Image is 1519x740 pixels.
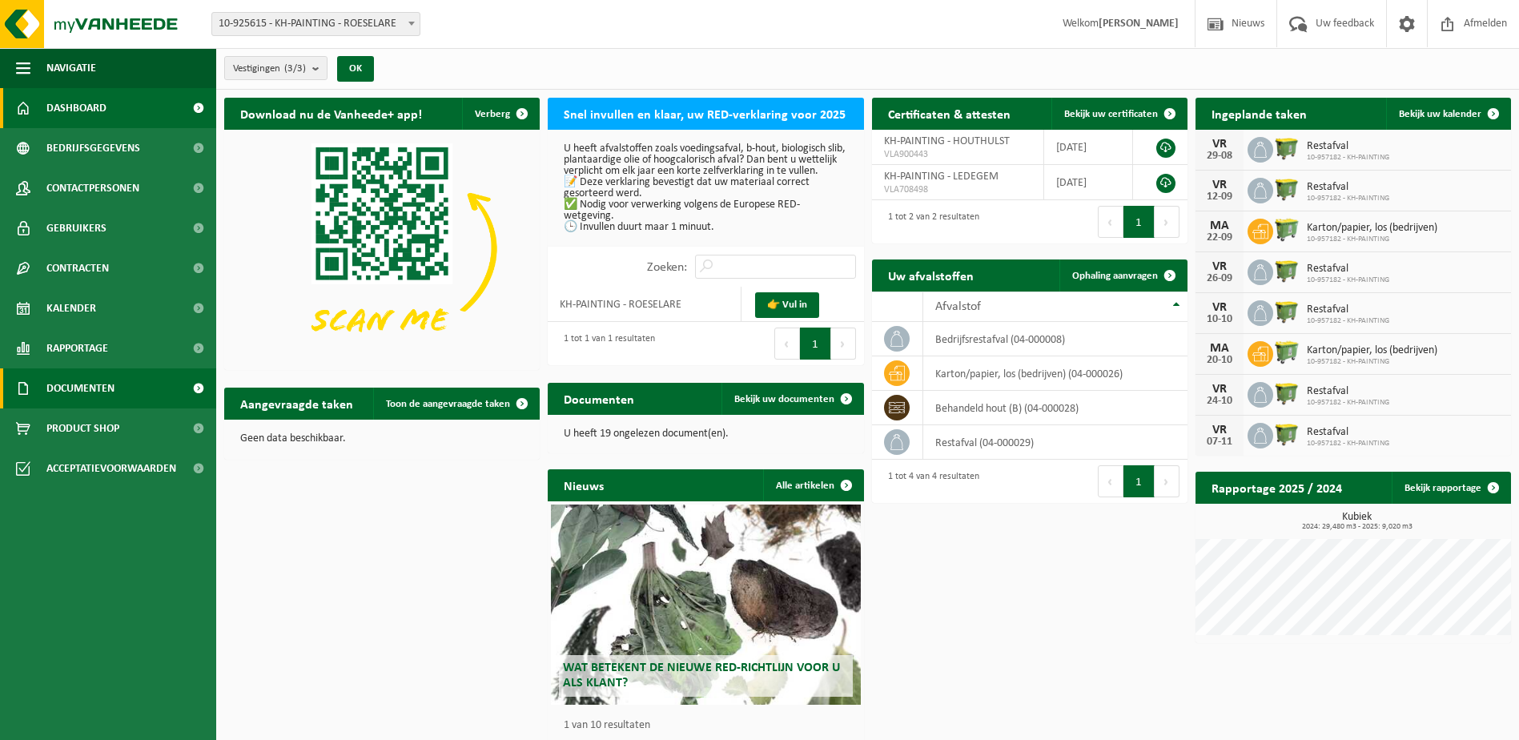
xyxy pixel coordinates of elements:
[46,168,139,208] span: Contactpersonen
[1204,355,1236,366] div: 20-10
[1123,206,1155,238] button: 1
[551,505,860,705] a: Wat betekent de nieuwe RED-richtlijn voor u als klant?
[755,292,819,318] a: 👉 Vul in
[46,328,108,368] span: Rapportage
[872,98,1027,129] h2: Certificaten & attesten
[884,148,1032,161] span: VLA900443
[1273,216,1300,243] img: WB-0660-HPE-GN-50
[373,388,538,420] a: Toon de aangevraagde taken
[563,662,840,690] span: Wat betekent de nieuwe RED-richtlijn voor u als klant?
[564,428,847,440] p: U heeft 19 ongelezen document(en).
[462,98,538,130] button: Verberg
[1098,206,1123,238] button: Previous
[548,469,620,501] h2: Nieuws
[1307,222,1437,235] span: Karton/papier, los (bedrijven)
[1204,424,1236,436] div: VR
[1196,472,1358,503] h2: Rapportage 2025 / 2024
[212,13,420,35] span: 10-925615 - KH-PAINTING - ROESELARE
[1307,304,1389,316] span: Restafval
[1273,135,1300,162] img: WB-1100-HPE-GN-50
[1072,271,1158,281] span: Ophaling aanvragen
[1204,523,1511,531] span: 2024: 29,480 m3 - 2025: 9,020 m3
[884,183,1032,196] span: VLA708498
[1155,465,1179,497] button: Next
[224,130,540,367] img: Download de VHEPlus App
[831,328,856,360] button: Next
[923,322,1187,356] td: bedrijfsrestafval (04-000008)
[1044,130,1133,165] td: [DATE]
[386,399,510,409] span: Toon de aangevraagde taken
[884,135,1010,147] span: KH-PAINTING - HOUTHULST
[46,408,119,448] span: Product Shop
[1204,260,1236,273] div: VR
[774,328,800,360] button: Previous
[46,368,115,408] span: Documenten
[224,98,438,129] h2: Download nu de Vanheede+ app!
[923,356,1187,391] td: karton/papier, los (bedrijven) (04-000026)
[763,469,862,501] a: Alle artikelen
[46,208,106,248] span: Gebruikers
[240,433,524,444] p: Geen data beschikbaar.
[1155,206,1179,238] button: Next
[1196,98,1323,129] h2: Ingeplande taken
[211,12,420,36] span: 10-925615 - KH-PAINTING - ROESELARE
[1204,301,1236,314] div: VR
[548,98,862,129] h2: Snel invullen en klaar, uw RED-verklaring voor 2025
[1204,219,1236,232] div: MA
[1399,109,1481,119] span: Bekijk uw kalender
[923,391,1187,425] td: behandeld hout (B) (04-000028)
[1051,98,1186,130] a: Bekijk uw certificaten
[224,388,369,419] h2: Aangevraagde taken
[1204,191,1236,203] div: 12-09
[46,288,96,328] span: Kalender
[1273,257,1300,284] img: WB-1100-HPE-GN-50
[233,57,306,81] span: Vestigingen
[1044,165,1133,200] td: [DATE]
[1307,357,1437,367] span: 10-957182 - KH-PAINTING
[1204,512,1511,531] h3: Kubiek
[1204,138,1236,151] div: VR
[556,326,655,361] div: 1 tot 1 van 1 resultaten
[1392,472,1509,504] a: Bekijk rapportage
[800,328,831,360] button: 1
[46,128,140,168] span: Bedrijfsgegevens
[224,56,328,80] button: Vestigingen(3/3)
[1204,342,1236,355] div: MA
[1098,465,1123,497] button: Previous
[880,464,979,499] div: 1 tot 4 van 4 resultaten
[1204,314,1236,325] div: 10-10
[1307,153,1389,163] span: 10-957182 - KH-PAINTING
[284,63,306,74] count: (3/3)
[1204,179,1236,191] div: VR
[46,248,109,288] span: Contracten
[1059,259,1186,292] a: Ophaling aanvragen
[1204,151,1236,162] div: 29-08
[1204,436,1236,448] div: 07-11
[734,394,834,404] span: Bekijk uw documenten
[1273,420,1300,448] img: WB-1100-HPE-GN-50
[46,48,96,88] span: Navigatie
[1307,181,1389,194] span: Restafval
[548,287,741,322] td: KH-PAINTING - ROESELARE
[564,143,847,233] p: U heeft afvalstoffen zoals voedingsafval, b-hout, biologisch slib, plantaardige olie of hoogcalor...
[884,171,999,183] span: KH-PAINTING - LEDEGEM
[46,88,106,128] span: Dashboard
[935,300,981,313] span: Afvalstof
[46,448,176,489] span: Acceptatievoorwaarden
[880,204,979,239] div: 1 tot 2 van 2 resultaten
[1307,140,1389,153] span: Restafval
[1064,109,1158,119] span: Bekijk uw certificaten
[548,383,650,414] h2: Documenten
[1204,383,1236,396] div: VR
[1307,194,1389,203] span: 10-957182 - KH-PAINTING
[1204,396,1236,407] div: 24-10
[475,109,510,119] span: Verberg
[647,261,687,274] label: Zoeken:
[1307,235,1437,244] span: 10-957182 - KH-PAINTING
[1204,273,1236,284] div: 26-09
[1273,298,1300,325] img: WB-1100-HPE-GN-50
[872,259,990,291] h2: Uw afvalstoffen
[1204,232,1236,243] div: 22-09
[1307,426,1389,439] span: Restafval
[1307,398,1389,408] span: 10-957182 - KH-PAINTING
